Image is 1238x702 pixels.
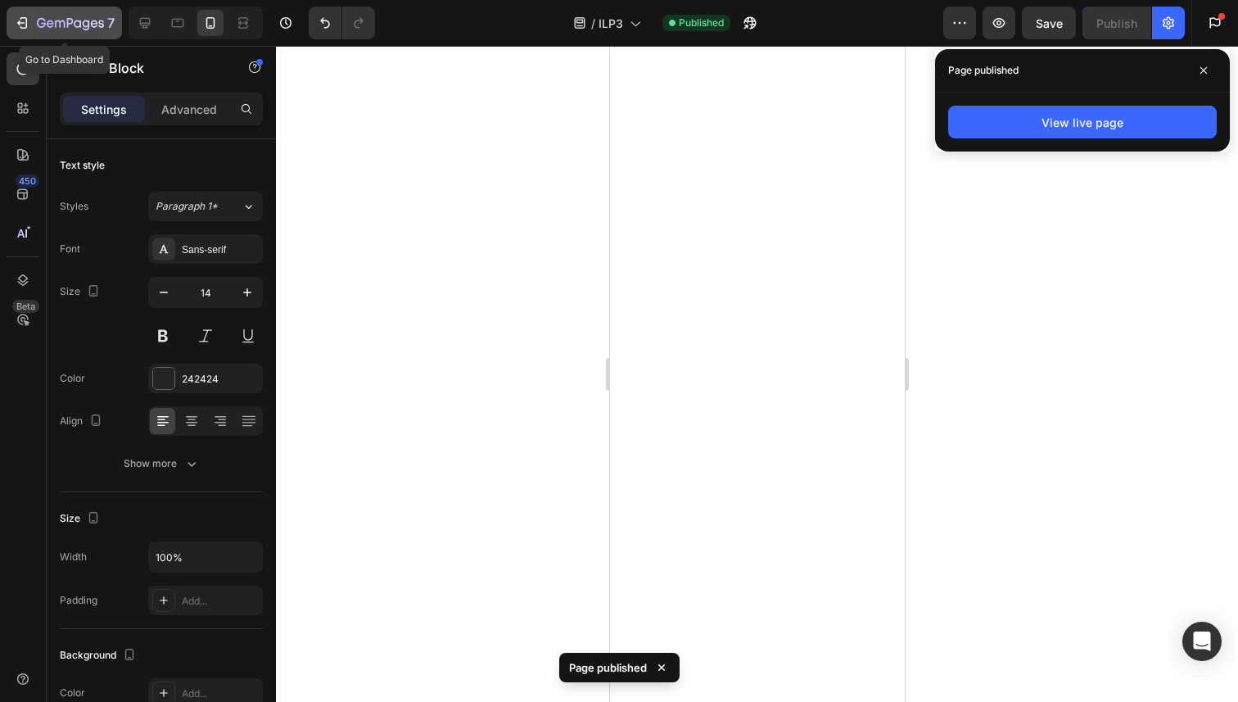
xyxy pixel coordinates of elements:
[309,7,375,39] div: Undo/Redo
[161,101,217,118] p: Advanced
[1022,7,1076,39] button: Save
[679,16,724,30] span: Published
[948,106,1217,138] button: View live page
[149,542,262,572] input: Auto
[60,410,106,433] div: Align
[60,449,263,478] button: Show more
[156,199,218,214] span: Paragraph 1*
[599,15,623,32] span: ILP3
[60,550,87,564] div: Width
[16,174,39,188] div: 450
[569,659,647,676] p: Page published
[60,593,97,608] div: Padding
[124,455,200,472] div: Show more
[182,242,259,257] div: Sans-serif
[60,281,103,303] div: Size
[60,508,103,530] div: Size
[60,158,105,173] div: Text style
[60,371,85,386] div: Color
[1096,15,1137,32] div: Publish
[182,686,259,701] div: Add...
[1041,114,1123,131] div: View live page
[12,300,39,313] div: Beta
[60,199,88,214] div: Styles
[591,15,595,32] span: /
[79,58,219,78] p: Text Block
[1182,622,1222,661] div: Open Intercom Messenger
[1082,7,1151,39] button: Publish
[60,242,80,256] div: Font
[182,372,259,387] div: 242424
[7,7,122,39] button: 7
[60,645,139,667] div: Background
[610,46,905,702] iframe: Design area
[948,62,1019,79] p: Page published
[60,686,85,700] div: Color
[148,192,263,221] button: Paragraph 1*
[182,594,259,609] div: Add...
[107,13,115,33] p: 7
[1036,16,1063,30] span: Save
[81,101,127,118] p: Settings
